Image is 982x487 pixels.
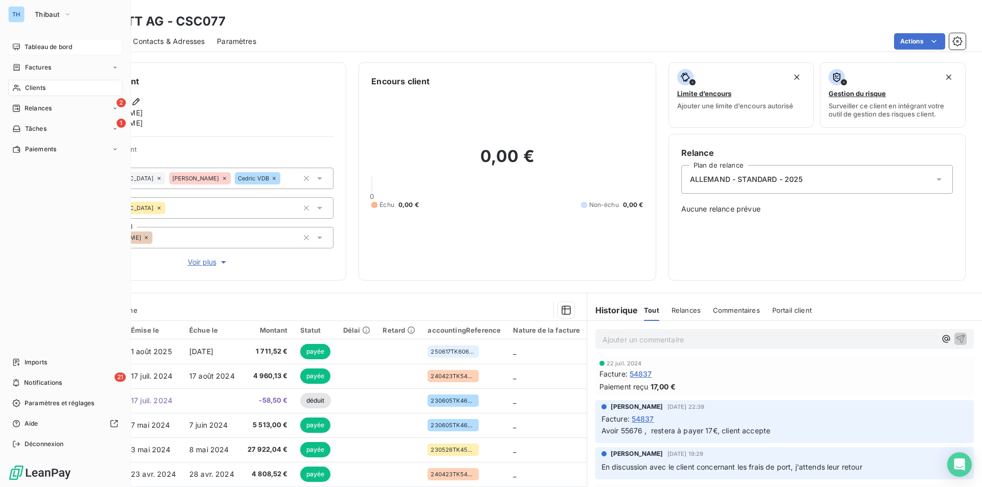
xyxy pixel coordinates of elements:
[247,326,288,334] div: Montant
[117,119,126,128] span: 1
[25,104,52,113] span: Relances
[25,63,51,72] span: Factures
[772,306,812,314] span: Portail client
[677,102,793,110] span: Ajouter une limite d’encours autorisé
[300,368,331,384] span: payée
[383,326,415,334] div: Retard
[677,89,731,98] span: Limite d’encours
[947,452,972,477] div: Open Intercom Messenger
[300,326,331,334] div: Statut
[247,445,288,455] span: 27 922,04 €
[25,399,94,408] span: Paramètres et réglages
[189,326,235,334] div: Échue le
[601,413,630,424] span: Facture :
[681,204,953,214] span: Aucune relance prévue
[82,145,333,159] span: Propriétés Client
[189,372,235,380] span: 17 août 2024
[280,174,288,183] input: Ajouter une valeur
[829,102,957,118] span: Surveiller ce client en intégrant votre outil de gestion des risques client.
[513,372,516,380] span: _
[894,33,945,50] button: Actions
[115,373,126,382] span: 21
[713,306,760,314] span: Commentaires
[217,36,256,47] span: Paramètres
[690,174,803,184] span: ALLEMAND - STANDARD - 2025
[380,200,394,210] span: Échu
[131,421,170,429] span: 7 mai 2024
[601,462,862,471] span: En discussion avec le client concernant les frais de port, j'attends leur retour
[189,470,234,478] span: 28 avr. 2024
[247,469,288,479] span: 4 808,52 €
[131,396,172,405] span: 17 juil. 2024
[25,124,47,133] span: Tâches
[25,439,64,449] span: Déconnexion
[35,10,59,18] span: Thibaut
[681,147,953,159] h6: Relance
[667,451,704,457] span: [DATE] 19:29
[431,373,476,379] span: 240423TK54082AW -
[24,378,62,387] span: Notifications
[611,449,663,458] span: [PERSON_NAME]
[131,372,172,380] span: 17 juil. 2024
[820,62,966,128] button: Gestion du risqueSurveiller ce client en intégrant votre outil de gestion des risques client.
[247,420,288,430] span: 5 513,00 €
[623,200,643,210] span: 0,00 €
[428,326,501,334] div: accountingReference
[371,146,643,177] h2: 0,00 €
[668,62,814,128] button: Limite d’encoursAjouter une limite d’encours autorisé
[8,415,122,432] a: Aide
[131,326,177,334] div: Émise le
[513,470,516,478] span: _
[117,98,126,107] span: 2
[513,445,516,454] span: _
[131,470,176,478] span: 23 avr. 2024
[431,398,476,404] span: 230605TK46599NG/4
[189,445,229,454] span: 8 mai 2024
[513,326,580,334] div: Nature de la facture
[431,349,476,355] span: 250617TK60636AW -
[607,360,642,366] span: 22 juil. 2024
[300,442,331,457] span: payée
[189,421,228,429] span: 7 juin 2024
[644,306,659,314] span: Tout
[300,344,331,359] span: payée
[25,83,46,92] span: Clients
[133,36,205,47] span: Contacts & Adresses
[131,445,171,454] span: 3 mai 2024
[599,368,628,379] span: Facture :
[651,381,676,392] span: 17,00 €
[189,347,213,356] span: [DATE]
[247,346,288,357] span: 1 711,52 €
[172,175,219,181] span: [PERSON_NAME]
[599,381,649,392] span: Paiement reçu
[247,396,288,406] span: -58,50 €
[25,419,38,428] span: Aide
[25,145,56,154] span: Paiements
[90,12,226,31] h3: SCHOTT AG - CSC077
[632,413,654,424] span: 54837
[82,257,333,268] button: Voir plus
[513,396,516,405] span: _
[513,347,516,356] span: _
[165,203,173,213] input: Ajouter une valeur
[431,422,476,428] span: 230605TK46599NG/4
[371,75,430,87] h6: Encours client
[611,402,663,411] span: [PERSON_NAME]
[300,393,331,408] span: déduit
[247,371,288,381] span: 4 960,13 €
[25,42,72,52] span: Tableau de bord
[25,358,47,367] span: Imports
[8,465,72,481] img: Logo LeanPay
[513,421,516,429] span: _
[343,326,371,334] div: Délai
[431,471,476,477] span: 240423TK54082AW -
[431,447,476,453] span: 230526TK45218AD-
[398,200,419,210] span: 0,00 €
[62,75,333,87] h6: Informations client
[587,304,638,316] h6: Historique
[601,426,771,435] span: Avoir 55676 , restera à payer 17€, client accepte
[188,257,229,267] span: Voir plus
[131,347,172,356] span: 1 août 2025
[370,192,374,200] span: 0
[630,368,652,379] span: 54837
